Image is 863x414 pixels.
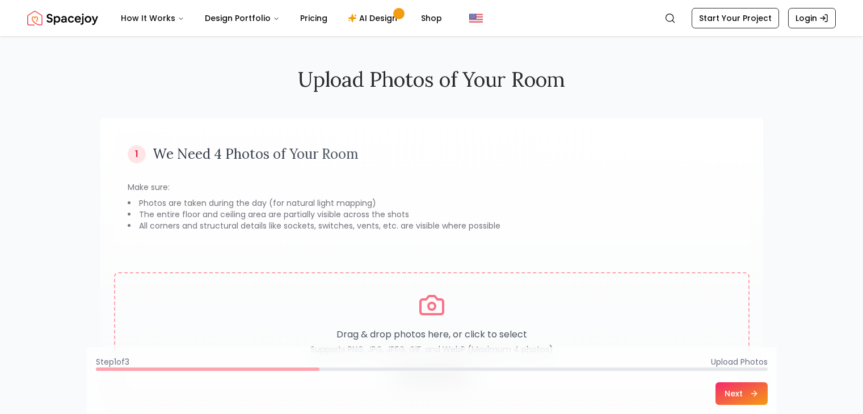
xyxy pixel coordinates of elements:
h3: We Need 4 Photos of Your Room [153,145,359,163]
button: How It Works [112,7,193,29]
button: Next [715,382,768,405]
a: Start Your Project [692,8,779,28]
li: Photos are taken during the day (for natural light mapping) [128,197,736,209]
p: Make sure: [128,181,736,193]
span: Upload Photos [711,356,768,367]
span: Step 1 of 3 [96,356,129,367]
p: Supports PNG, JPG, JPEG, GIF, and WebP (Maximum 4 photos) [310,344,553,355]
a: Pricing [291,7,336,29]
p: Drag & drop photos here, or click to select [310,328,553,341]
button: Design Portfolio [196,7,289,29]
a: Login [788,8,836,28]
div: 1 [128,145,146,163]
li: The entire floor and ceiling area are partially visible across the shots [128,209,736,220]
h2: Upload Photos of Your Room [100,68,763,91]
li: All corners and structural details like sockets, switches, vents, etc. are visible where possible [128,220,736,231]
a: AI Design [339,7,410,29]
a: Spacejoy [27,7,98,29]
nav: Main [112,7,451,29]
img: Spacejoy Logo [27,7,98,29]
img: United States [469,11,483,25]
a: Shop [412,7,451,29]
